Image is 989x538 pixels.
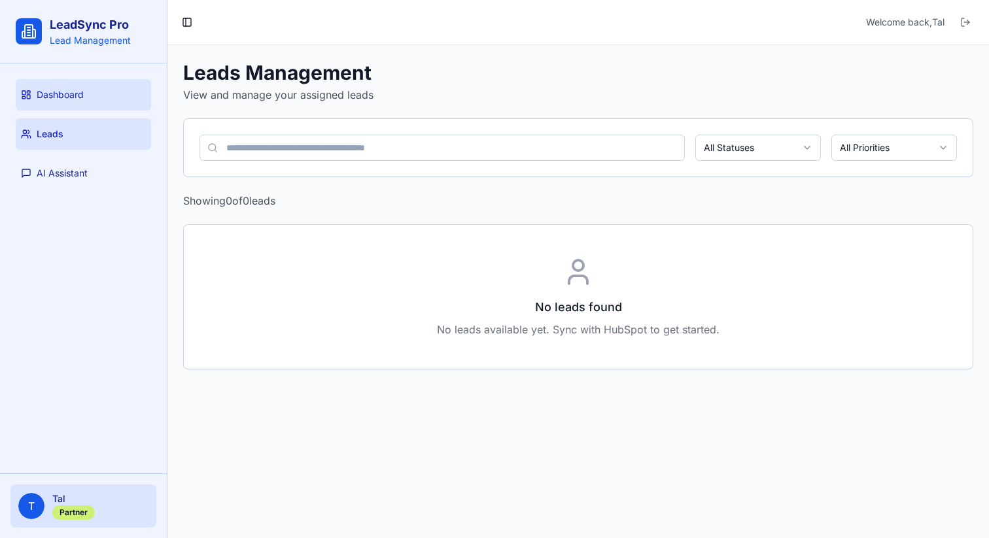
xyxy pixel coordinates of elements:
p: Showing 0 of 0 leads [183,193,275,209]
p: Tal [52,492,148,505]
a: Leads [16,118,151,150]
a: AI Assistant [16,158,151,189]
p: Lead Management [50,34,131,47]
div: Partner [52,505,95,520]
span: Dashboard [37,88,84,101]
h3: No leads found [215,298,941,316]
span: Welcome back, Tal [866,16,945,29]
h2: LeadSync Pro [50,16,131,34]
span: T [18,493,44,519]
span: Leads [37,127,63,141]
p: No leads available yet. Sync with HubSpot to get started. [215,322,941,337]
h1: Leads Management [183,61,373,84]
p: View and manage your assigned leads [183,87,373,103]
span: AI Assistant [37,167,88,180]
a: Dashboard [16,79,151,110]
